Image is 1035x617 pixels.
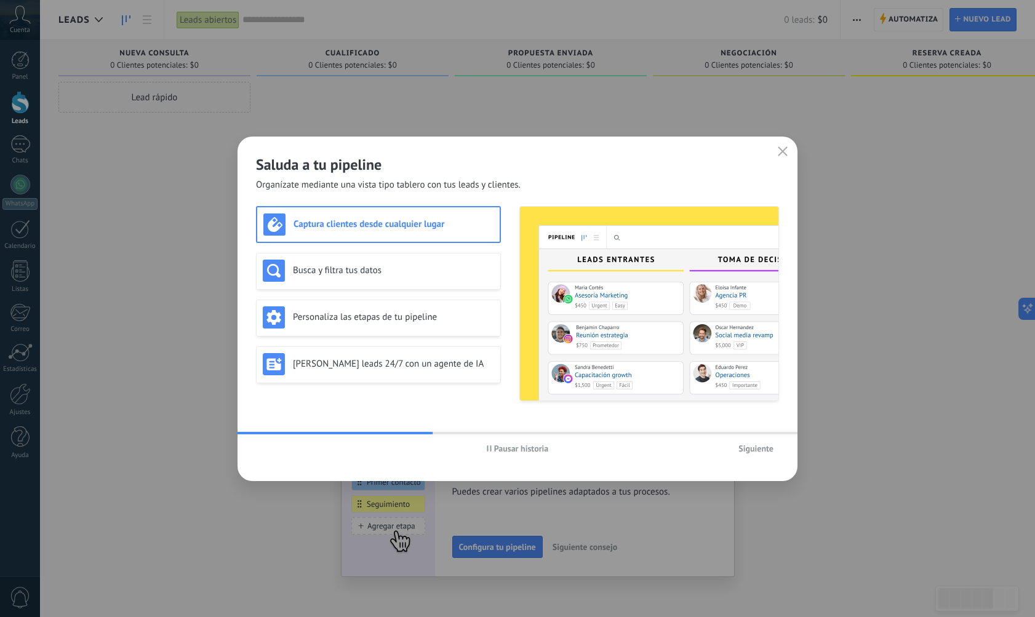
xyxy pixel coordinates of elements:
[293,311,494,323] h3: Personaliza las etapas de tu pipeline
[256,179,521,191] span: Organízate mediante una vista tipo tablero con tus leads y clientes.
[738,444,773,453] span: Siguiente
[733,439,779,458] button: Siguiente
[256,155,779,174] h2: Saluda a tu pipeline
[481,439,554,458] button: Pausar historia
[293,265,494,276] h3: Busca y filtra tus datos
[294,218,494,230] h3: Captura clientes desde cualquier lugar
[494,444,549,453] span: Pausar historia
[293,358,494,370] h3: [PERSON_NAME] leads 24/7 con un agente de IA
